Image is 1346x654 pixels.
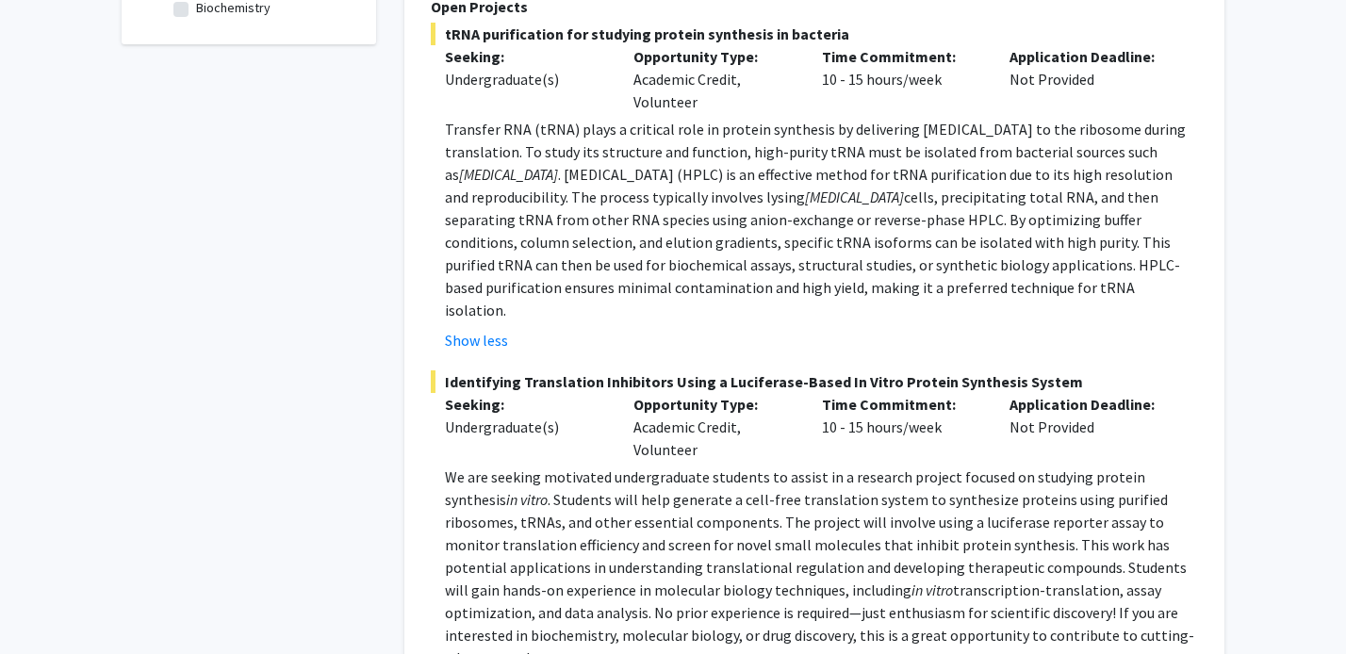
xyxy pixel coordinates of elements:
[1009,45,1170,68] p: Application Deadline:
[445,467,1145,509] span: We are seeking motivated undergraduate students to assist in a research project focused on studyi...
[619,393,808,461] div: Academic Credit, Volunteer
[995,393,1184,461] div: Not Provided
[445,416,605,438] div: Undergraduate(s)
[633,45,794,68] p: Opportunity Type:
[506,490,548,509] em: in vitro
[445,490,1187,599] span: . Students will help generate a cell-free translation system to synthesize proteins using purifie...
[445,393,605,416] p: Seeking:
[445,329,508,352] button: Show less
[431,23,1198,45] span: tRNA purification for studying protein synthesis in bacteria
[911,580,953,599] em: in vitro
[805,188,904,206] em: [MEDICAL_DATA]
[995,45,1184,113] div: Not Provided
[445,45,605,68] p: Seeking:
[445,120,1186,184] span: Transfer RNA (tRNA) plays a critical role in protein synthesis by delivering [MEDICAL_DATA] to th...
[431,370,1198,393] span: Identifying Translation Inhibitors Using a Luciferase-Based In Vitro Protein Synthesis System
[822,45,982,68] p: Time Commitment:
[445,165,1173,206] span: . [MEDICAL_DATA] (HPLC) is an effective method for tRNA purification due to its high resolution a...
[822,393,982,416] p: Time Commitment:
[14,569,80,640] iframe: Chat
[459,165,558,184] em: [MEDICAL_DATA]
[808,45,996,113] div: 10 - 15 hours/week
[619,45,808,113] div: Academic Credit, Volunteer
[633,393,794,416] p: Opportunity Type:
[808,393,996,461] div: 10 - 15 hours/week
[1009,393,1170,416] p: Application Deadline:
[445,68,605,90] div: Undergraduate(s)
